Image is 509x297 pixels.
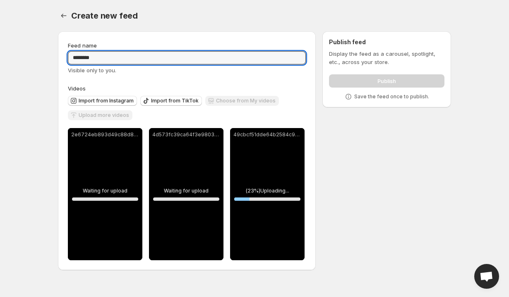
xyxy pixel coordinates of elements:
[79,97,134,104] span: Import from Instagram
[474,264,499,289] div: Open chat
[329,50,444,66] p: Display the feed as a carousel, spotlight, etc., across your store.
[152,131,220,138] p: 4d573fc39ca64f3e9803f81d125cbafd.mp4
[71,11,138,21] span: Create new feed
[233,131,301,138] p: 49cbcf51dde64b2584c9611a1d555d88 (1).mp4
[58,10,70,21] button: Settings
[140,96,202,106] button: Import from TikTok
[68,85,86,92] span: Videos
[68,67,116,74] span: Visible only to you.
[68,96,137,106] button: Import from Instagram
[68,42,97,49] span: Feed name
[151,97,199,104] span: Import from TikTok
[71,131,139,138] p: 2e6724eb893d49c88d8e3325d1fb60c8.mp4
[329,38,444,46] h2: Publish feed
[354,93,429,100] p: Save the feed once to publish.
